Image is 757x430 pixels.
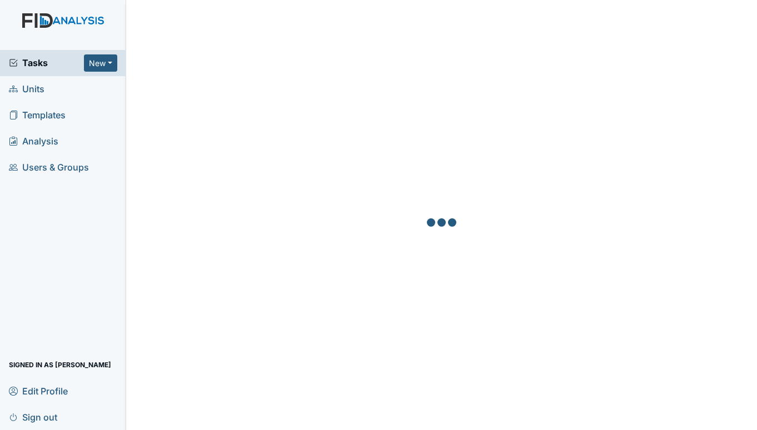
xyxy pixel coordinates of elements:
span: Units [9,81,44,98]
span: Analysis [9,133,58,150]
span: Users & Groups [9,159,89,176]
button: New [84,54,117,72]
span: Sign out [9,408,57,426]
span: Edit Profile [9,382,68,399]
span: Signed in as [PERSON_NAME] [9,356,111,373]
span: Templates [9,107,66,124]
a: Tasks [9,56,84,69]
